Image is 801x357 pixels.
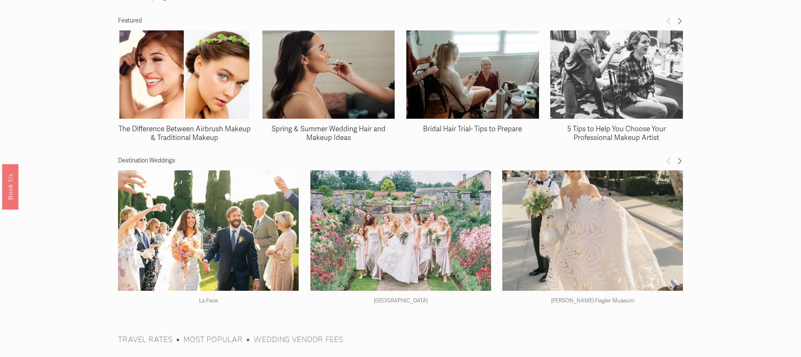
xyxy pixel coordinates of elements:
img: Dromoland Castle | A Destination Wedding in Ireland [310,163,491,297]
a: Italy Destination Wedding | Tuscan Outdoor Villa - La Foce [118,170,299,291]
img: The Difference Between Airbrush Makeup &amp; Traditional Makeup [118,8,251,141]
a: Bridal Hair Trial- Tips to Prepare [423,125,522,133]
a: The Difference Between Airbrush Makeup &amp; Traditional Makeup [118,30,251,119]
img: Flagler Museum [502,120,683,342]
a: most popular [184,335,242,344]
span: Featured [118,17,142,24]
a: [PERSON_NAME] Flagler Museum [551,297,634,304]
a: Dromoland Castle | A Destination Wedding in Ireland [310,170,491,291]
a: Flagler Museum [502,170,683,291]
a: 5 Tips to Help You Choose Your Professional Makeup Artist [550,30,683,119]
a: wedding vendor fees [254,335,343,344]
a: 5 Tips to Help You Choose Your Professional Makeup Artist [567,125,666,142]
span: Next [676,157,683,164]
span: Next [676,17,683,24]
a: Book Us [2,164,18,209]
a: Spring & Summer Wedding Hair and Makeup Ideas [272,125,385,142]
a: Spring &amp; Summer Wedding Hair and Makeup Ideas [262,30,395,119]
span: Previous [665,17,672,24]
img: Bridal Hair Trial- Tips to Prepare [406,30,539,120]
img: Spring &amp; Summer Wedding Hair and Makeup Ideas [262,24,395,126]
a: La Foce [199,297,218,304]
a: [GEOGRAPHIC_DATA] [374,297,428,304]
span: Destination Weddings [118,157,175,164]
a: travel rates [118,335,172,344]
a: The Difference Between Airbrush Makeup & Traditional Makeup [118,125,251,142]
a: Bridal Hair Trial- Tips to Prepare [406,30,539,119]
span: Previous [665,157,672,164]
